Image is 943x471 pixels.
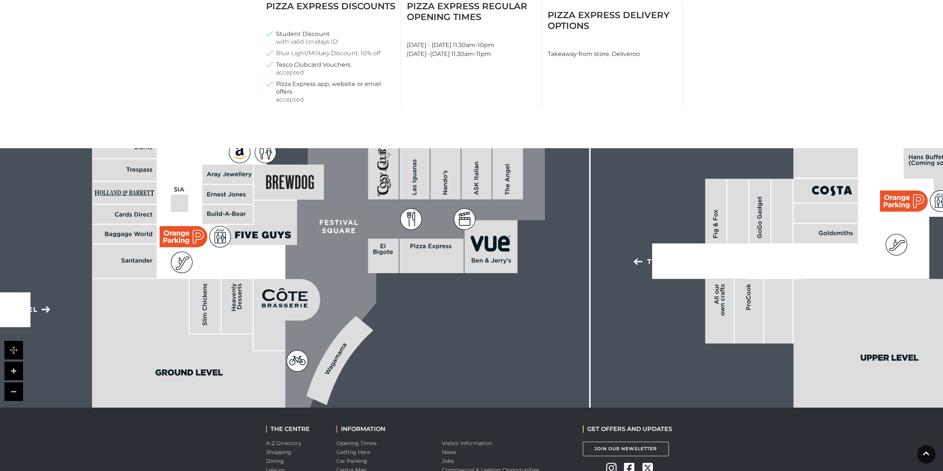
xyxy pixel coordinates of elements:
[442,440,492,447] a: Visitor information
[266,61,395,76] li: accepted
[276,61,351,69] strong: Tesco Clubcard Vouchers
[266,449,292,455] a: Shopping
[336,440,376,447] a: Opening Times
[401,1,542,107] div: [DATE] - [DATE] 11.30am-10pm [DATE] -[DATE] 11.30am-11pm
[442,449,456,455] a: News
[336,425,431,432] h2: INFORMATION
[442,458,454,464] a: Jobs
[266,440,301,447] a: A-Z Directory
[266,80,395,103] li: accepted
[542,1,683,107] div: Takeaway from store. Deliveroo
[266,458,284,464] a: Dining
[266,425,325,432] h2: THE CENTRE
[276,30,330,38] strong: Student Discount
[583,442,669,456] a: Join Our Newsletter
[266,49,395,57] li: Blue Light/Military Discount: 10% off
[336,458,368,464] a: Car Parking
[548,10,677,31] h3: Pizza Express Delivery Options
[266,1,395,11] h3: Pizza Express Discounts
[336,449,371,455] a: Getting Here
[407,1,536,22] h3: Pizza Express Regular Opening Times
[583,425,672,432] h2: GET OFFERS AND UPDATES
[276,80,395,96] strong: Pizza Express app, website or email offers
[266,30,395,46] li: with valid Unidays ID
